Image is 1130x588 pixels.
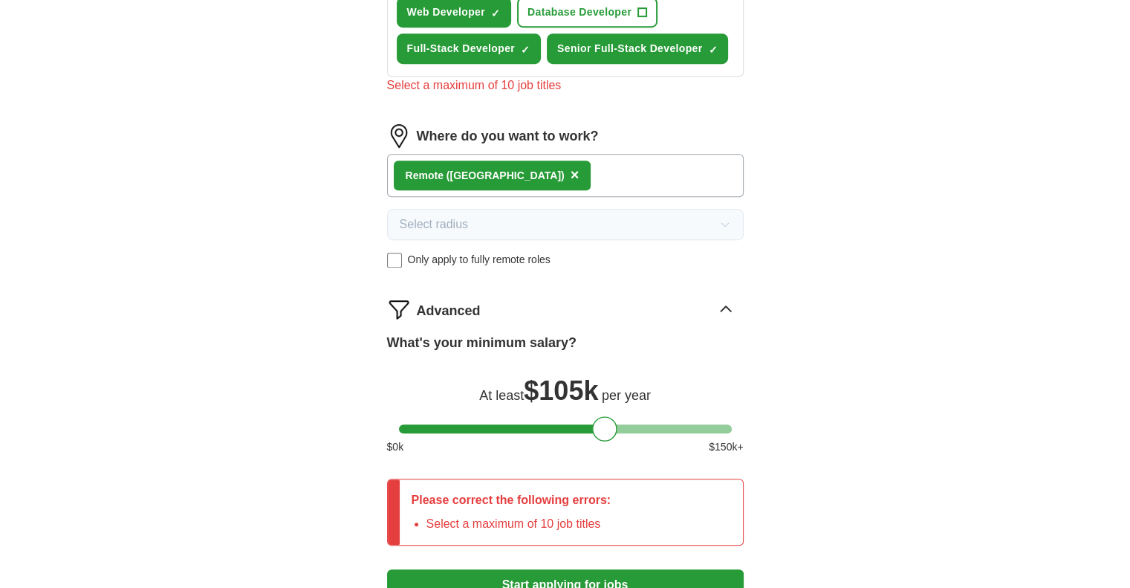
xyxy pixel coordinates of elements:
[521,44,530,56] span: ✓
[387,333,577,353] label: What's your minimum salary?
[708,44,717,56] span: ✓
[426,515,611,533] li: Select a maximum of 10 job titles
[417,301,481,321] span: Advanced
[387,77,744,94] div: Select a maximum of 10 job titles
[571,164,579,187] button: ×
[491,7,500,19] span: ✓
[407,41,516,56] span: Full-Stack Developer
[557,41,702,56] span: Senior Full-Stack Developer
[397,33,542,64] button: Full-Stack Developer✓
[406,168,565,184] div: Remote ([GEOGRAPHIC_DATA])
[417,126,599,146] label: Where do you want to work?
[408,252,551,268] span: Only apply to fully remote roles
[602,388,651,403] span: per year
[387,297,411,321] img: filter
[387,253,402,268] input: Only apply to fully remote roles
[387,124,411,148] img: location.png
[400,216,469,233] span: Select radius
[547,33,728,64] button: Senior Full-Stack Developer✓
[412,491,611,509] p: Please correct the following errors:
[407,4,485,20] span: Web Developer
[387,209,744,240] button: Select radius
[524,375,598,406] span: $ 105k
[479,388,524,403] span: At least
[387,439,404,455] span: $ 0 k
[527,4,631,20] span: Database Developer
[709,439,743,455] span: $ 150 k+
[571,167,579,183] span: ×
